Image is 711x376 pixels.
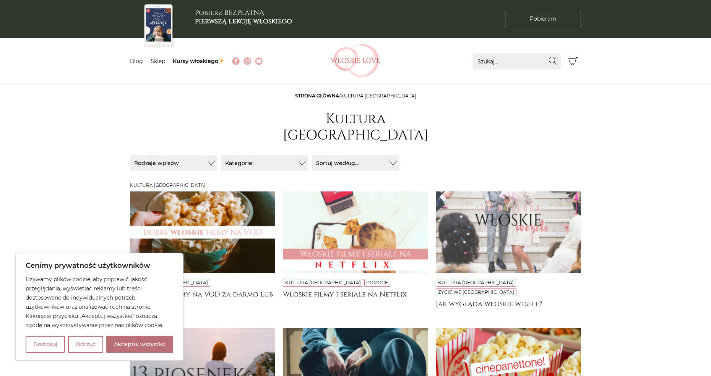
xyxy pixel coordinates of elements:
h3: Pobierz BEZPŁATNĄ [195,9,292,25]
a: Sklep [151,58,165,65]
span: / [295,93,416,99]
button: Kategorie [221,155,308,171]
button: Odrzuć [68,336,103,353]
p: Cenimy prywatność użytkowników [26,261,173,270]
button: Dostosuj [26,336,65,353]
b: pierwszą lekcję włoskiego [195,16,292,26]
img: ✨ [219,58,224,63]
a: Blog [130,58,143,65]
button: Koszyk [565,53,581,70]
a: Strona główna [295,93,339,99]
a: Jak wygląda włoskie wesele? [436,300,581,315]
img: Włoskielove [331,44,380,78]
input: Szukaj... [473,53,561,70]
span: Kultura [GEOGRAPHIC_DATA] [341,93,416,99]
a: Pomoce [366,280,388,285]
button: Sortuj według... [312,155,399,171]
a: 34 włoskie filmy na VOD za darmo lub prawie [130,290,275,306]
span: Pobieram [530,15,556,23]
h3: Kultura [GEOGRAPHIC_DATA] [130,183,581,188]
button: Rodzaje wpisów [130,155,217,171]
a: Kultura [GEOGRAPHIC_DATA] [438,280,514,285]
a: Włoskie filmy i seriale na Netflix [283,290,428,306]
a: Kultura [GEOGRAPHIC_DATA] [285,280,361,285]
button: Akceptuj wszystko [106,336,173,353]
a: Życie we [GEOGRAPHIC_DATA] [438,289,514,295]
a: Pobieram [505,11,581,27]
a: Kursy włoskiego [173,58,224,65]
p: Używamy plików cookie, aby poprawić jakość przeglądania, wyświetlać reklamy lub treści dostosowan... [26,275,173,330]
h1: Kultura [GEOGRAPHIC_DATA] [279,111,432,144]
